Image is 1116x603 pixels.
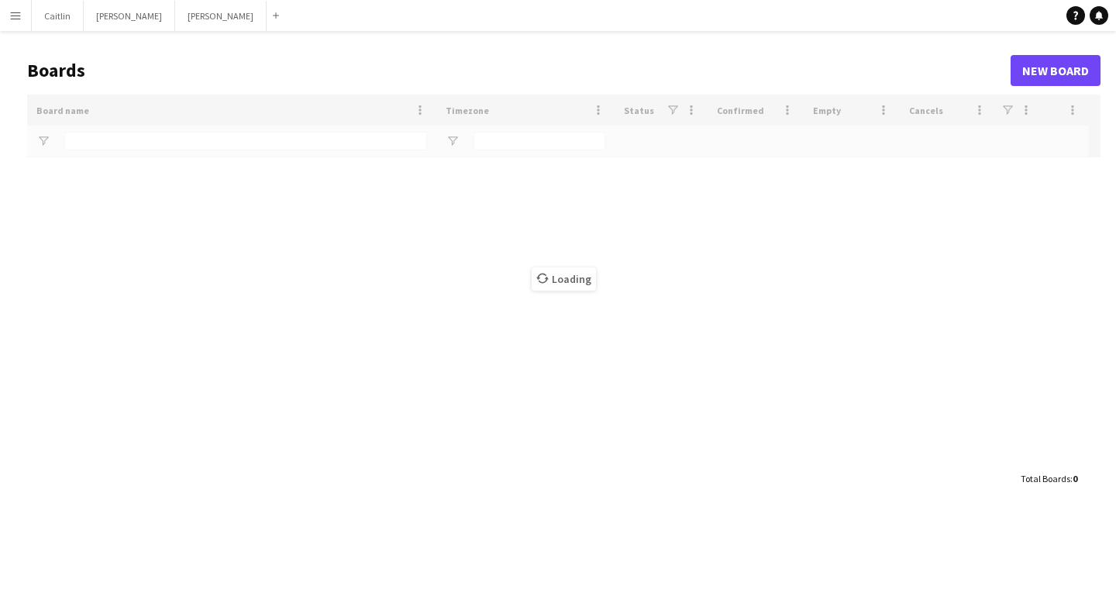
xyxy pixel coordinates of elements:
[532,267,596,291] span: Loading
[32,1,84,31] button: Caitlin
[84,1,175,31] button: [PERSON_NAME]
[1021,473,1070,484] span: Total Boards
[1011,55,1100,86] a: New Board
[27,59,1011,82] h1: Boards
[1021,463,1077,494] div: :
[175,1,267,31] button: [PERSON_NAME]
[1073,473,1077,484] span: 0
